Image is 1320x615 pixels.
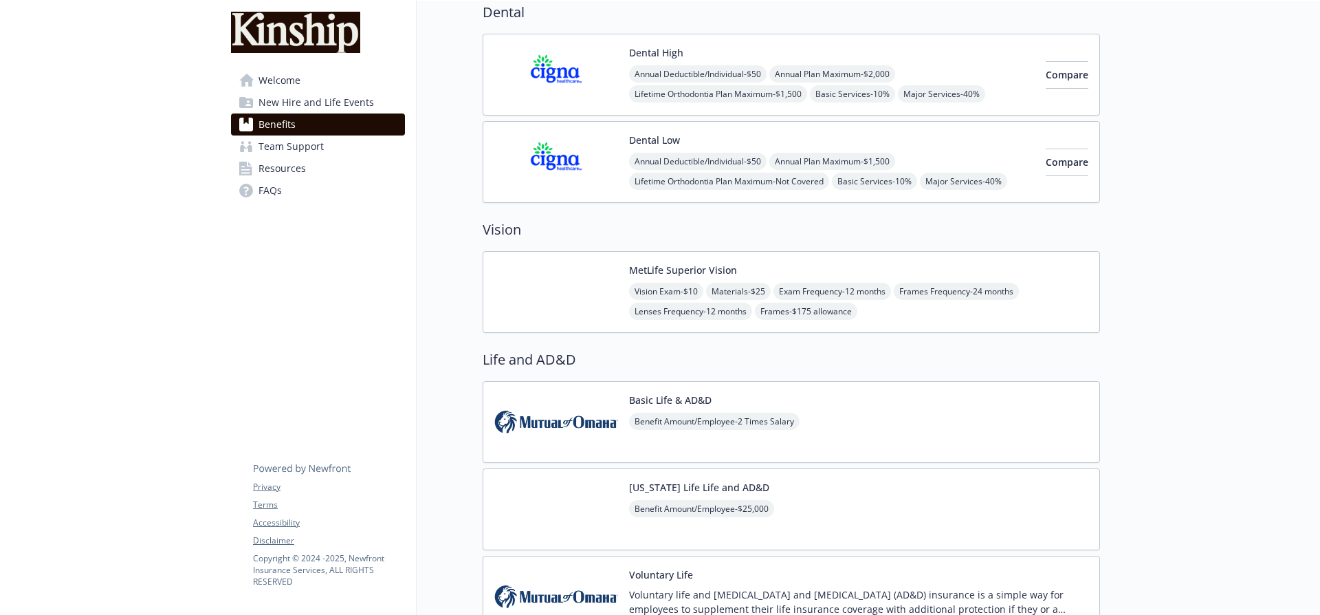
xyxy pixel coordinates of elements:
[1046,149,1088,176] button: Compare
[231,180,405,202] a: FAQs
[483,2,1100,23] h2: Dental
[832,173,917,190] span: Basic Services - 10%
[629,263,737,277] button: MetLife Superior Vision
[258,158,306,180] span: Resources
[629,413,800,430] span: Benefit Amount/Employee - 2 Times Salary
[1046,61,1088,89] button: Compare
[629,568,693,582] button: Voluntary Life
[483,219,1100,240] h2: Vision
[920,173,1007,190] span: Major Services - 40%
[629,65,767,83] span: Annual Deductible/Individual - $50
[258,180,282,202] span: FAQs
[629,45,683,60] button: Dental High
[769,65,895,83] span: Annual Plan Maximum - $2,000
[629,85,807,102] span: Lifetime Orthodontia Plan Maximum - $1,500
[773,283,891,300] span: Exam Frequency - 12 months
[755,303,857,320] span: Frames - $175 allowance
[629,500,774,517] span: Benefit Amount/Employee - $25,000
[258,91,374,114] span: New Hire and Life Events
[898,85,985,102] span: Major Services - 40%
[894,283,1019,300] span: Frames Frequency - 24 months
[629,393,712,407] button: Basic Life & AD&D
[629,153,767,170] span: Annual Deductible/Individual - $50
[629,173,829,190] span: Lifetime Orthodontia Plan Maximum - Not Covered
[1046,68,1088,81] span: Compare
[231,114,405,136] a: Benefits
[494,393,618,451] img: Mutual of Omaha Insurance Company carrier logo
[231,69,405,91] a: Welcome
[629,480,769,495] button: [US_STATE] Life Life and AD&D
[629,133,680,147] button: Dental Low
[494,263,618,321] img: Metlife Inc carrier logo
[494,480,618,539] img: New York Life Insurance Company carrier logo
[629,283,703,300] span: Vision Exam - $10
[258,69,300,91] span: Welcome
[494,133,618,191] img: CIGNA carrier logo
[253,535,404,547] a: Disclaimer
[253,552,404,587] p: Copyright © 2024 - 2025 , Newfront Insurance Services, ALL RIGHTS RESERVED
[494,45,618,104] img: CIGNA carrier logo
[253,499,404,511] a: Terms
[253,481,404,493] a: Privacy
[483,349,1100,370] h2: Life and AD&D
[253,517,404,529] a: Accessibility
[769,153,895,170] span: Annual Plan Maximum - $1,500
[629,303,752,320] span: Lenses Frequency - 12 months
[1046,155,1088,169] span: Compare
[706,283,771,300] span: Materials - $25
[231,136,405,158] a: Team Support
[810,85,895,102] span: Basic Services - 10%
[231,158,405,180] a: Resources
[258,114,296,136] span: Benefits
[231,91,405,114] a: New Hire and Life Events
[258,136,324,158] span: Team Support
